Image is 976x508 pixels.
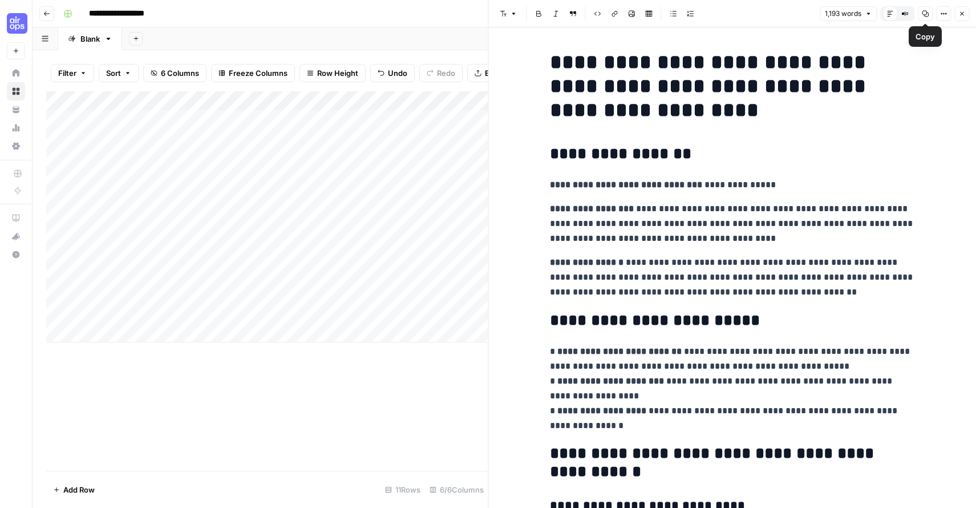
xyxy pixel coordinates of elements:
button: 1,193 words [820,6,877,21]
button: 6 Columns [143,64,206,82]
button: Add Row [46,481,102,499]
div: What's new? [7,228,25,245]
button: Workspace: AirOps U Cohort 1 [7,9,25,38]
span: 6 Columns [161,67,199,79]
span: Undo [388,67,407,79]
a: Settings [7,137,25,155]
a: Browse [7,82,25,100]
span: Freeze Columns [229,67,287,79]
div: 11 Rows [380,481,425,499]
button: Freeze Columns [211,64,295,82]
button: Undo [370,64,415,82]
span: Redo [437,67,455,79]
a: Usage [7,119,25,137]
button: What's new? [7,227,25,245]
div: 6/6 Columns [425,481,488,499]
button: Redo [419,64,463,82]
span: Filter [58,67,76,79]
img: AirOps U Cohort 1 Logo [7,13,27,34]
a: Blank [58,27,122,50]
span: Row Height [317,67,358,79]
a: Your Data [7,100,25,119]
button: Sort [99,64,139,82]
a: Home [7,64,25,82]
span: Add Row [63,484,95,495]
button: Filter [51,64,94,82]
a: AirOps Academy [7,209,25,227]
button: Help + Support [7,245,25,264]
div: Blank [80,33,100,45]
button: Export CSV [467,64,533,82]
span: Sort [106,67,121,79]
span: 1,193 words [825,9,861,19]
button: Row Height [299,64,366,82]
